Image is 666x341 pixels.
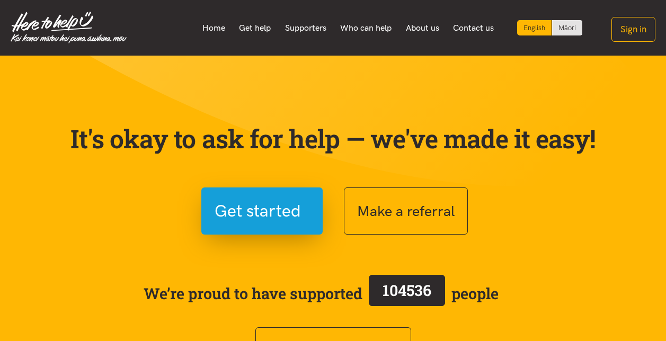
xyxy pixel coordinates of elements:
a: Contact us [446,17,501,39]
a: Switch to Te Reo Māori [552,20,582,35]
div: Language toggle [517,20,583,35]
div: Current language [517,20,552,35]
button: Make a referral [344,187,468,235]
a: Get help [232,17,278,39]
a: Supporters [278,17,333,39]
button: Get started [201,187,323,235]
a: Home [195,17,232,39]
span: 104536 [383,280,431,300]
span: We’re proud to have supported people [144,273,499,314]
p: It's okay to ask for help — we've made it easy! [68,123,598,154]
a: About us [399,17,447,39]
button: Sign in [611,17,655,42]
a: Who can help [333,17,399,39]
a: 104536 [362,273,451,314]
img: Home [11,12,127,43]
span: Get started [215,198,301,225]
